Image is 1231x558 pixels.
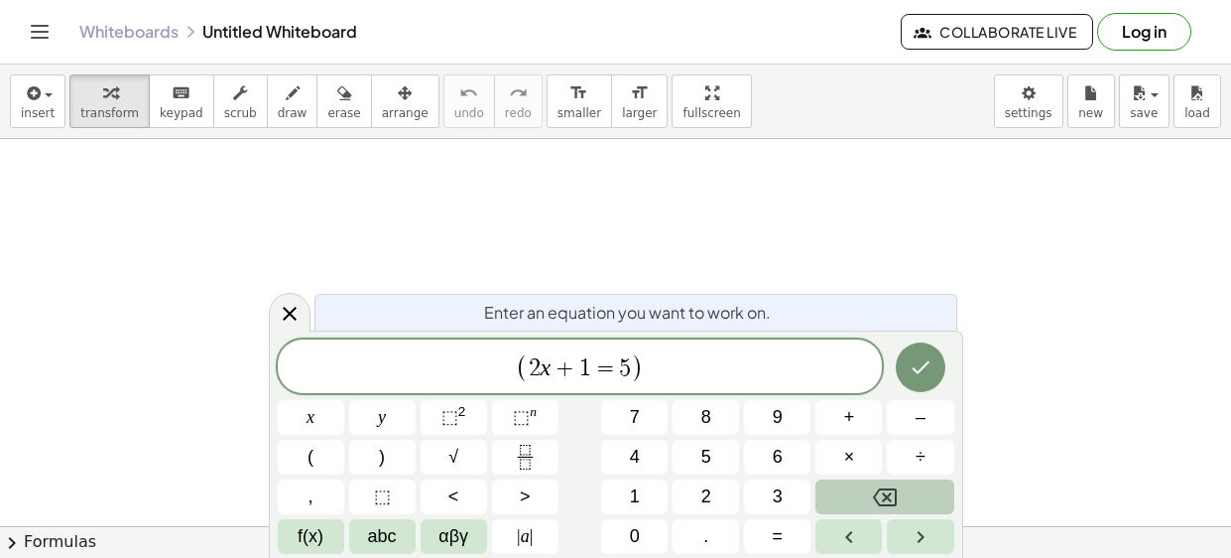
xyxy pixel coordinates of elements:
[379,444,385,471] span: )
[458,404,466,419] sup: 2
[459,81,478,105] i: undo
[631,353,644,382] span: )
[557,106,601,120] span: smaller
[744,440,810,475] button: 6
[591,356,620,380] span: =
[744,519,810,554] button: Equals
[601,400,668,435] button: 7
[1184,106,1210,120] span: load
[308,444,313,471] span: (
[492,440,558,475] button: Fraction
[744,400,810,435] button: 9
[316,74,371,128] button: erase
[579,356,591,380] span: 1
[773,444,783,471] span: 6
[509,81,528,105] i: redo
[815,440,882,475] button: Times
[744,480,810,514] button: 3
[672,74,751,128] button: fullscreen
[844,404,855,431] span: +
[994,74,1063,128] button: settings
[382,106,429,120] span: arrange
[492,519,558,554] button: Absolute value
[160,106,203,120] span: keypad
[448,444,458,471] span: √
[267,74,318,128] button: draw
[619,356,631,380] span: 5
[349,400,416,435] button: y
[21,106,55,120] span: insert
[630,484,640,510] span: 1
[630,404,640,431] span: 7
[887,440,953,475] button: Divide
[517,526,521,546] span: |
[307,404,314,431] span: x
[551,356,579,380] span: +
[1173,74,1221,128] button: load
[773,523,784,550] span: =
[517,523,533,550] span: a
[630,444,640,471] span: 4
[815,400,882,435] button: Plus
[630,523,640,550] span: 0
[278,519,344,554] button: Functions
[673,480,739,514] button: 2
[492,480,558,514] button: Greater than
[69,74,150,128] button: transform
[421,519,487,554] button: Greek alphabet
[298,523,323,550] span: f(x)
[701,484,711,510] span: 2
[278,480,344,514] button: ,
[513,407,530,427] span: ⬚
[371,74,439,128] button: arrange
[172,81,190,105] i: keyboard
[530,526,534,546] span: |
[278,440,344,475] button: (
[673,440,739,475] button: 5
[601,480,668,514] button: 1
[349,440,416,475] button: )
[673,519,739,554] button: .
[916,404,925,431] span: –
[492,400,558,435] button: Superscript
[454,106,484,120] span: undo
[484,301,771,325] span: Enter an equation you want to work on.
[896,343,945,392] button: Done
[308,484,313,510] span: ,
[149,74,214,128] button: keyboardkeypad
[421,480,487,514] button: Less than
[80,106,139,120] span: transform
[815,480,953,514] button: Backspace
[530,404,537,419] sup: n
[349,519,416,554] button: Alphabet
[773,484,783,510] span: 3
[327,106,360,120] span: erase
[10,74,65,128] button: insert
[443,74,495,128] button: undoundo
[1067,74,1115,128] button: new
[278,106,308,120] span: draw
[448,484,459,510] span: <
[441,407,458,427] span: ⬚
[887,400,953,435] button: Minus
[349,480,416,514] button: Placeholder
[421,440,487,475] button: Square root
[374,484,391,510] span: ⬚
[224,106,257,120] span: scrub
[529,356,541,380] span: 2
[494,74,543,128] button: redoredo
[601,440,668,475] button: 4
[630,81,649,105] i: format_size
[918,23,1076,41] span: Collaborate Live
[901,14,1093,50] button: Collaborate Live
[520,484,531,510] span: >
[421,400,487,435] button: Squared
[378,404,386,431] span: y
[213,74,268,128] button: scrub
[1078,106,1103,120] span: new
[24,16,56,48] button: Toggle navigation
[438,523,468,550] span: αβγ
[516,353,529,382] span: (
[1119,74,1169,128] button: save
[1130,106,1158,120] span: save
